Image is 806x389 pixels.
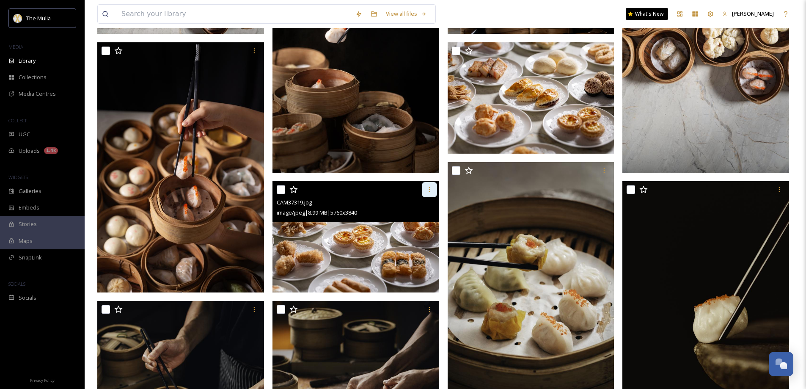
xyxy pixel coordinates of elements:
[382,6,431,22] a: View all files
[19,254,42,262] span: SnapLink
[19,204,39,212] span: Embeds
[44,147,58,154] div: 1.4k
[8,117,27,124] span: COLLECT
[732,10,774,17] span: [PERSON_NAME]
[30,378,55,383] span: Privacy Policy
[718,6,778,22] a: [PERSON_NAME]
[277,209,357,216] span: image/jpeg | 8.99 MB | 5760 x 3840
[19,73,47,81] span: Collections
[448,42,614,154] img: CAM37311.jpg
[8,44,23,50] span: MEDIA
[272,181,439,292] img: CAM37319.jpg
[19,220,37,228] span: Stories
[769,352,793,376] button: Open Chat
[30,375,55,385] a: Privacy Policy
[117,5,351,23] input: Search your library
[14,14,22,22] img: mulia_logo.png
[97,42,264,292] img: CAM37383.jpg
[19,57,36,65] span: Library
[8,174,28,180] span: WIDGETS
[19,147,40,155] span: Uploads
[19,237,33,245] span: Maps
[8,281,25,287] span: SOCIALS
[26,14,51,22] span: The Mulia
[277,199,312,206] span: CAM37319.jpg
[19,187,41,195] span: Galleries
[19,294,36,302] span: Socials
[19,130,30,138] span: UGC
[19,90,56,98] span: Media Centres
[626,8,668,20] a: What's New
